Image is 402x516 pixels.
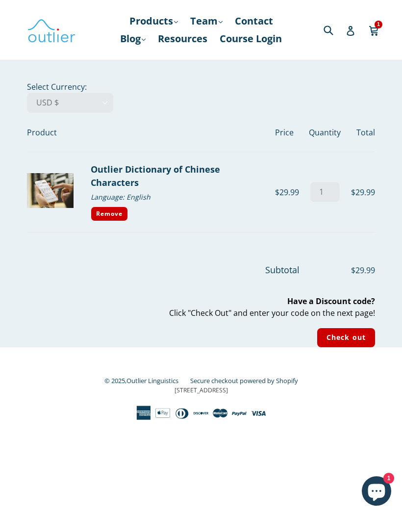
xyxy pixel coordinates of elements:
[125,12,183,30] a: Products
[317,328,375,347] input: Check out
[153,30,212,48] a: Resources
[27,113,275,152] th: Product
[91,163,220,188] a: Outlier Dictionary of Chinese Characters
[305,113,345,152] th: Quantity
[275,186,305,198] div: $29.99
[275,113,305,152] th: Price
[230,12,278,30] a: Contact
[215,30,287,48] a: Course Login
[265,264,300,276] span: Subtotal
[321,20,348,40] input: Search
[301,264,375,276] span: $29.99
[27,386,375,395] p: [STREET_ADDRESS]
[91,206,128,221] a: Remove
[27,295,375,319] p: Click "Check Out" and enter your code on the next page!
[115,30,151,48] a: Blog
[345,186,375,198] div: $29.99
[287,296,375,307] b: Have a Discount code?
[185,12,227,30] a: Team
[359,476,394,508] inbox-online-store-chat: Shopify online store chat
[190,376,298,385] a: Secure checkout powered by Shopify
[91,189,268,205] div: Language: English
[27,16,76,44] img: Outlier Linguistics
[126,376,178,385] a: Outlier Linguistics
[345,113,375,152] th: Total
[27,173,74,208] img: Outlier Dictionary of Chinese Characters - English
[375,21,382,28] span: 1
[369,19,380,41] a: 1
[104,376,188,385] small: © 2025,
